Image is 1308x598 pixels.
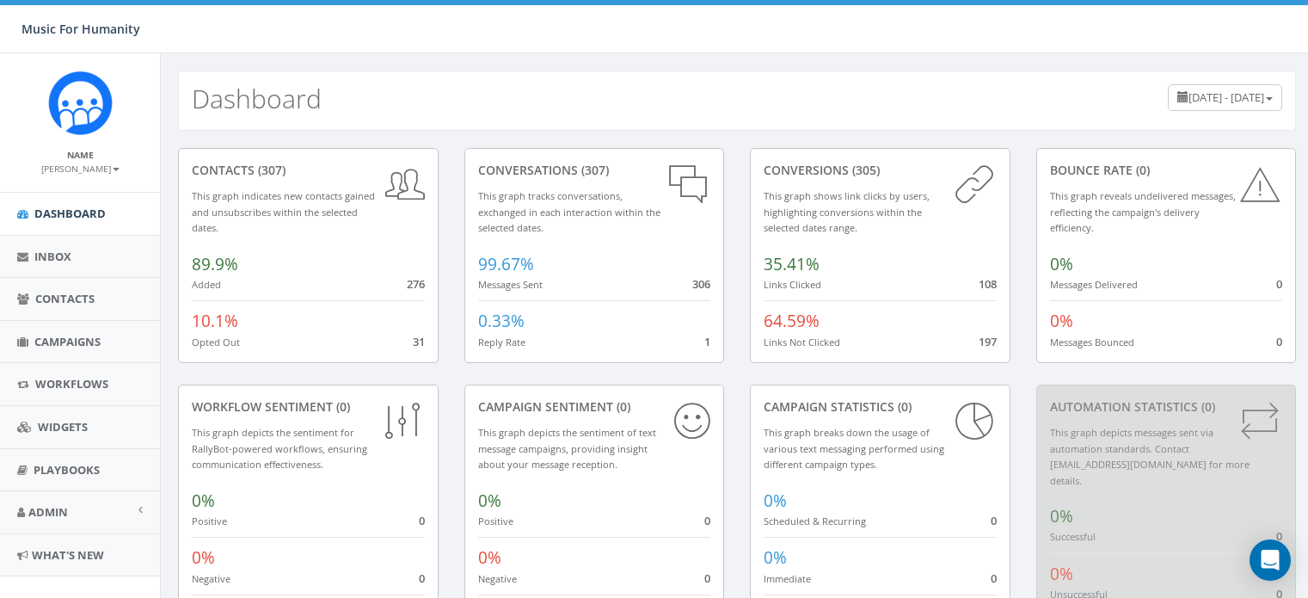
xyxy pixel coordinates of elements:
span: 0 [419,570,425,586]
span: 0 [704,570,710,586]
span: 0% [764,490,787,512]
small: Successful [1050,530,1096,543]
div: contacts [192,162,425,179]
span: 0 [1276,334,1282,349]
span: (0) [1133,162,1150,178]
span: 0% [192,546,215,569]
span: 0 [1276,276,1282,292]
small: [PERSON_NAME] [41,163,120,175]
span: 306 [692,276,710,292]
small: Positive [478,515,513,527]
span: 31 [413,334,425,349]
small: Reply Rate [478,336,525,348]
small: Messages Bounced [1050,336,1134,348]
div: Open Intercom Messenger [1250,539,1291,581]
img: Rally_Corp_Logo_1.png [48,71,113,135]
span: 0 [419,513,425,528]
span: 35.41% [764,253,820,275]
span: 0% [1050,563,1073,585]
small: Immediate [764,572,811,585]
small: Links Clicked [764,278,821,291]
span: 89.9% [192,253,238,275]
small: Messages Sent [478,278,543,291]
span: (305) [849,162,880,178]
small: This graph shows link clicks by users, highlighting conversions within the selected dates range. [764,189,930,234]
div: Campaign Sentiment [478,398,711,416]
a: [PERSON_NAME] [41,160,120,176]
span: (0) [894,398,912,415]
small: This graph depicts the sentiment for RallyBot-powered workflows, ensuring communication effective... [192,426,367,471]
span: 0% [1050,505,1073,527]
span: (307) [578,162,609,178]
div: Workflow Sentiment [192,398,425,416]
span: (0) [613,398,630,415]
span: Widgets [38,419,88,435]
span: 0% [478,490,501,512]
div: conversations [478,162,711,179]
span: Contacts [35,291,95,306]
small: Messages Delivered [1050,278,1138,291]
span: Playbooks [34,462,100,478]
span: (307) [255,162,286,178]
span: 0 [1276,528,1282,544]
span: Admin [28,504,68,520]
small: This graph breaks down the usage of various text messaging performed using different campaign types. [764,426,944,471]
small: This graph reveals undelivered messages, reflecting the campaign's delivery efficiency. [1050,189,1236,234]
small: Positive [192,515,227,527]
span: 108 [979,276,997,292]
span: 0% [764,546,787,569]
small: This graph indicates new contacts gained and unsubscribes within the selected dates. [192,189,375,234]
div: Automation Statistics [1050,398,1283,416]
small: Opted Out [192,336,240,348]
span: 0% [1050,310,1073,332]
span: 0% [192,490,215,512]
span: (0) [333,398,350,415]
span: Music For Humanity [21,21,140,37]
span: Workflows [35,376,108,391]
small: Negative [478,572,517,585]
h2: Dashboard [192,84,322,113]
span: 10.1% [192,310,238,332]
span: Campaigns [34,334,101,349]
small: This graph depicts the sentiment of text message campaigns, providing insight about your message ... [478,426,656,471]
span: 0% [1050,253,1073,275]
span: (0) [1198,398,1215,415]
span: Inbox [34,249,71,264]
span: 64.59% [764,310,820,332]
span: 99.67% [478,253,534,275]
small: Links Not Clicked [764,336,840,348]
small: This graph tracks conversations, exchanged in each interaction within the selected dates. [478,189,660,234]
small: Added [192,278,221,291]
span: What's New [32,547,104,563]
small: Scheduled & Recurring [764,515,866,527]
span: 0 [991,570,997,586]
span: 0.33% [478,310,525,332]
span: 0 [704,513,710,528]
div: Bounce Rate [1050,162,1283,179]
small: This graph depicts messages sent via automation standards. Contact [EMAIL_ADDRESS][DOMAIN_NAME] f... [1050,426,1250,487]
div: Campaign Statistics [764,398,997,416]
span: 1 [704,334,710,349]
span: [DATE] - [DATE] [1188,89,1264,105]
span: Dashboard [34,206,106,221]
span: 197 [979,334,997,349]
small: Negative [192,572,230,585]
span: 276 [407,276,425,292]
small: Name [67,149,94,161]
div: conversions [764,162,997,179]
span: 0% [478,546,501,569]
span: 0 [991,513,997,528]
